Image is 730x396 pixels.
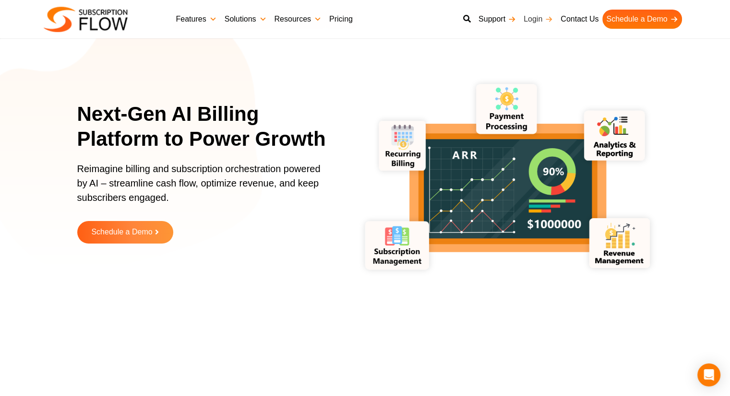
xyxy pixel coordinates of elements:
[475,10,520,29] a: Support
[602,10,682,29] a: Schedule a Demo
[77,162,327,214] p: Reimagine billing and subscription orchestration powered by AI – streamline cash flow, optimize r...
[325,10,357,29] a: Pricing
[221,10,271,29] a: Solutions
[557,10,602,29] a: Contact Us
[77,221,173,244] a: Schedule a Demo
[270,10,325,29] a: Resources
[44,7,128,32] img: Subscriptionflow
[520,10,557,29] a: Login
[77,102,339,152] h1: Next-Gen AI Billing Platform to Power Growth
[697,363,720,386] div: Open Intercom Messenger
[91,228,152,236] span: Schedule a Demo
[172,10,221,29] a: Features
